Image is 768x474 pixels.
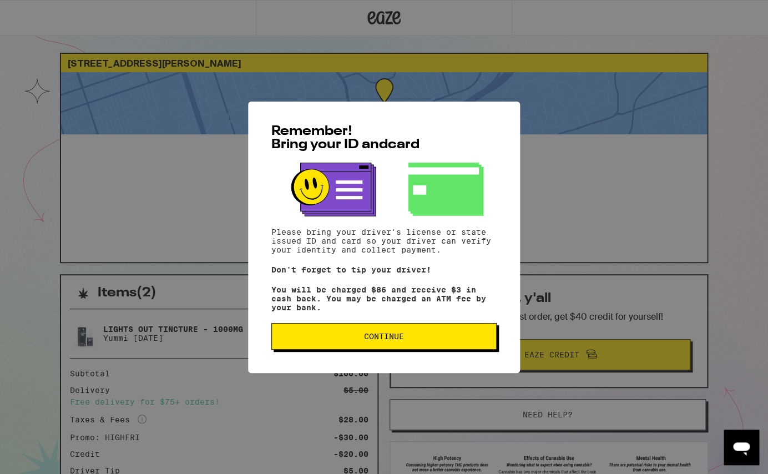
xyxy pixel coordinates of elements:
p: Don't forget to tip your driver! [271,265,497,274]
span: Continue [364,332,404,340]
p: Please bring your driver's license or state issued ID and card so your driver can verify your ide... [271,228,497,254]
iframe: Button to launch messaging window [724,430,759,465]
span: Remember! Bring your ID and card [271,125,420,152]
button: Continue [271,323,497,350]
p: You will be charged $86 and receive $3 in cash back. You may be charged an ATM fee by your bank. [271,285,497,312]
